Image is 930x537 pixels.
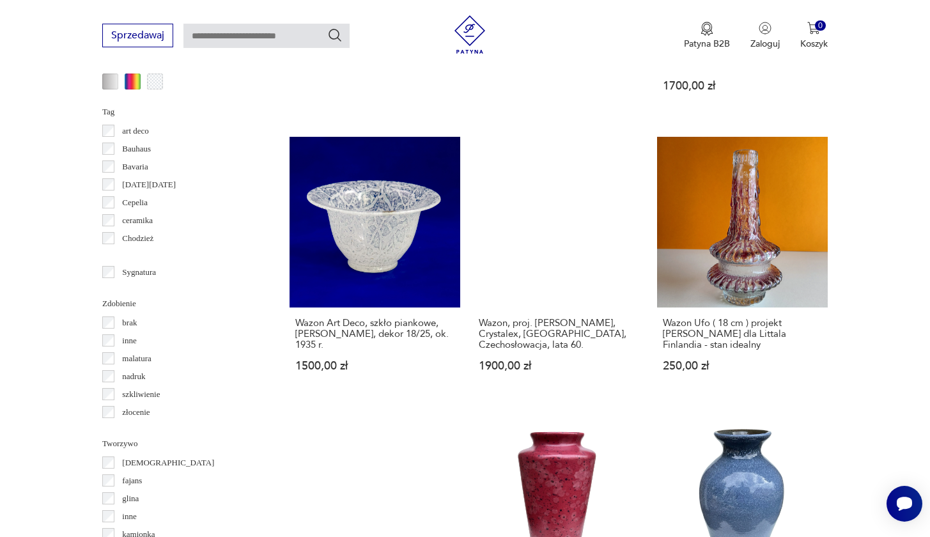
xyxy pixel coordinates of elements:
p: 250,00 zł [663,361,822,371]
p: fajans [122,474,142,488]
p: [DEMOGRAPHIC_DATA] [122,456,214,470]
iframe: Smartsupp widget button [887,486,922,522]
p: Ćmielów [122,249,153,263]
p: 1900,00 zł [479,361,638,371]
p: Tworzywo [102,437,259,451]
p: ceramika [122,214,153,228]
img: Ikona medalu [701,22,713,36]
p: Patyna B2B [684,38,730,50]
p: 1500,00 zł [295,361,454,371]
p: Chodzież [122,231,153,245]
img: Ikona koszyka [807,22,820,35]
a: Wazon, proj. Pavel Hlava, Crystalex, Nový Bor, Czechosłowacja, lata 60.Wazon, proj. [PERSON_NAME]... [473,137,644,396]
p: inne [122,510,136,524]
button: Szukaj [327,27,343,43]
button: Patyna B2B [684,22,730,50]
img: Patyna - sklep z meblami i dekoracjami vintage [451,15,489,54]
p: nadruk [122,370,145,384]
button: Zaloguj [750,22,780,50]
button: 0Koszyk [800,22,828,50]
p: Bavaria [122,160,148,174]
p: art deco [122,124,149,138]
p: Zdobienie [102,297,259,311]
p: Zaloguj [750,38,780,50]
p: szkliwienie [122,387,160,401]
img: Ikonka użytkownika [759,22,771,35]
button: Sprzedawaj [102,24,173,47]
p: Koszyk [800,38,828,50]
p: [DATE][DATE] [122,178,176,192]
p: Cepelia [122,196,148,210]
p: złocenie [122,405,150,419]
div: 0 [815,20,826,31]
p: glina [122,492,139,506]
h3: Wazon Art Deco, szkło piankowe, [PERSON_NAME], dekor 18/25, ok. 1935 r. [295,318,454,350]
p: Sygnatura [122,265,156,279]
p: Tag [102,105,259,119]
h3: Wazon Ufo ( 18 cm ) projekt [PERSON_NAME] dla Littala Finlandia - stan idealny [663,318,822,350]
p: 1700,00 zł [663,81,822,91]
a: Wazon Art Deco, szkło piankowe, Johann Loetz Witwe, dekor 18/25, ok. 1935 r.Wazon Art Deco, szkło... [290,137,460,396]
h3: Wazon, proj. [PERSON_NAME], Crystalex, [GEOGRAPHIC_DATA], Czechosłowacja, lata 60. [479,318,638,350]
p: Bauhaus [122,142,151,156]
p: malatura [122,352,151,366]
a: Wazon Ufo ( 18 cm ) projekt Timo Sarpaneva dla Littala Finlandia - stan idealnyWazon Ufo ( 18 cm ... [657,137,828,396]
p: inne [122,334,136,348]
a: Ikona medaluPatyna B2B [684,22,730,50]
p: brak [122,316,137,330]
a: Sprzedawaj [102,32,173,41]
